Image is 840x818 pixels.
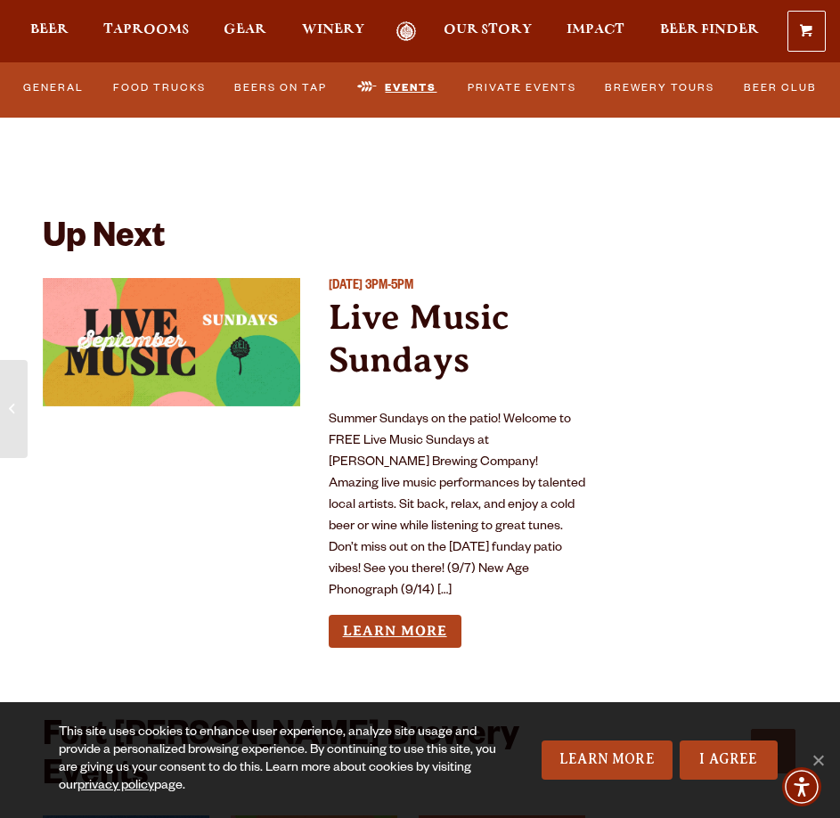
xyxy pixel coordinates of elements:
div: This site uses cookies to enhance user experience, analyze site usage and provide a personalized ... [59,724,510,796]
a: Live Music Sundays [329,297,510,380]
span: No [809,751,827,769]
a: Beer [30,21,69,42]
span: Beer [30,22,69,37]
span: Beer Finder [660,22,759,37]
a: Beers on Tap [229,70,333,107]
a: View event details [43,278,300,406]
a: privacy policy [77,780,154,794]
a: Beer Club [738,70,822,107]
a: Gear [224,21,266,42]
span: [DATE] [329,280,363,294]
a: General [18,70,90,107]
span: Winery [302,22,364,37]
a: Learn more about Live Music Sundays [329,615,461,648]
a: Private Events [461,70,582,107]
div: Accessibility Menu [782,767,821,806]
a: Taprooms [103,21,189,42]
a: Impact [567,21,624,42]
p: Summer Sundays on the patio! Welcome to FREE Live Music Sundays at [PERSON_NAME] Brewing Company!... [329,410,586,602]
a: Beer Finder [660,21,759,42]
a: Odell Home [384,21,428,42]
a: Brewery Tours [599,70,721,107]
span: Impact [567,22,624,37]
span: Our Story [444,22,532,37]
h2: Up Next [43,221,165,260]
a: I Agree [680,740,778,780]
span: Taprooms [103,22,189,37]
a: Winery [302,21,364,42]
a: Our Story [444,21,532,42]
span: Gear [224,22,266,37]
span: 3PM-5PM [365,280,413,294]
a: Food Trucks [107,70,211,107]
a: Events [350,67,444,109]
a: Learn More [542,740,673,780]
